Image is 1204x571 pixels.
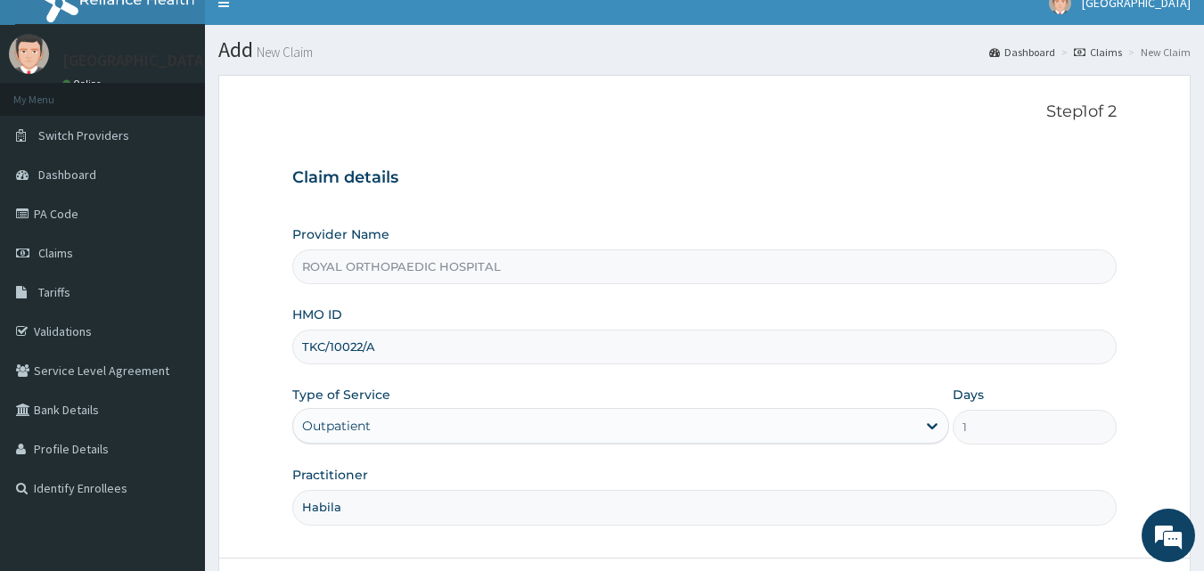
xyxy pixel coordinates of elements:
span: Tariffs [38,284,70,300]
span: We're online! [103,172,246,352]
span: Dashboard [38,167,96,183]
a: Dashboard [989,45,1055,60]
a: Claims [1074,45,1122,60]
label: Provider Name [292,225,389,243]
span: Switch Providers [38,127,129,143]
small: New Claim [253,45,313,59]
h3: Claim details [292,168,1118,188]
label: HMO ID [292,306,342,323]
div: Minimize live chat window [292,9,335,52]
input: Enter HMO ID [292,330,1118,364]
p: [GEOGRAPHIC_DATA] [62,53,209,69]
p: Step 1 of 2 [292,102,1118,122]
input: Enter Name [292,490,1118,525]
li: New Claim [1124,45,1191,60]
label: Days [953,386,984,404]
span: Claims [38,245,73,261]
div: Outpatient [302,417,371,435]
h1: Add [218,38,1191,61]
img: User Image [9,34,49,74]
div: Chat with us now [93,100,299,123]
img: d_794563401_company_1708531726252_794563401 [33,89,72,134]
label: Practitioner [292,466,368,484]
label: Type of Service [292,386,390,404]
a: Online [62,77,105,90]
textarea: Type your message and hit 'Enter' [9,381,340,444]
